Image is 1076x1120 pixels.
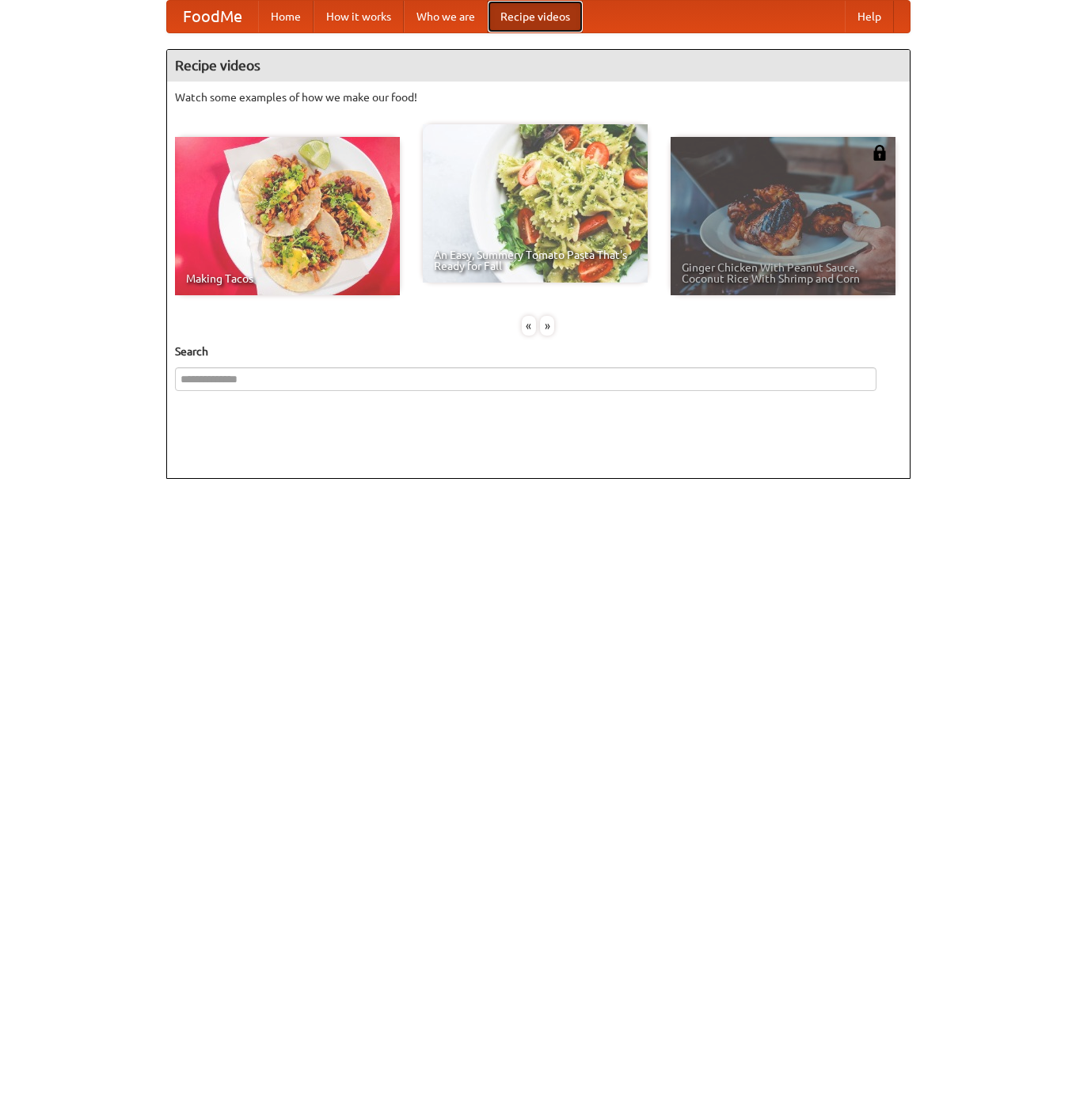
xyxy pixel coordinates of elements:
a: FoodMe [167,1,258,32]
a: An Easy, Summery Tomato Pasta That's Ready for Fall [423,124,648,283]
h5: Search [175,344,902,359]
div: « [522,316,536,336]
div: » [540,316,554,336]
a: Who we are [404,1,488,32]
a: Recipe videos [488,1,583,32]
span: Making Tacos [186,273,389,284]
a: Help [845,1,894,32]
a: Home [258,1,314,32]
p: Watch some examples of how we make our food! [175,89,902,105]
img: 483408.png [872,145,888,161]
a: How it works [314,1,404,32]
h4: Recipe videos [167,50,910,82]
span: An Easy, Summery Tomato Pasta That's Ready for Fall [434,249,637,271]
a: Making Tacos [175,137,400,295]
